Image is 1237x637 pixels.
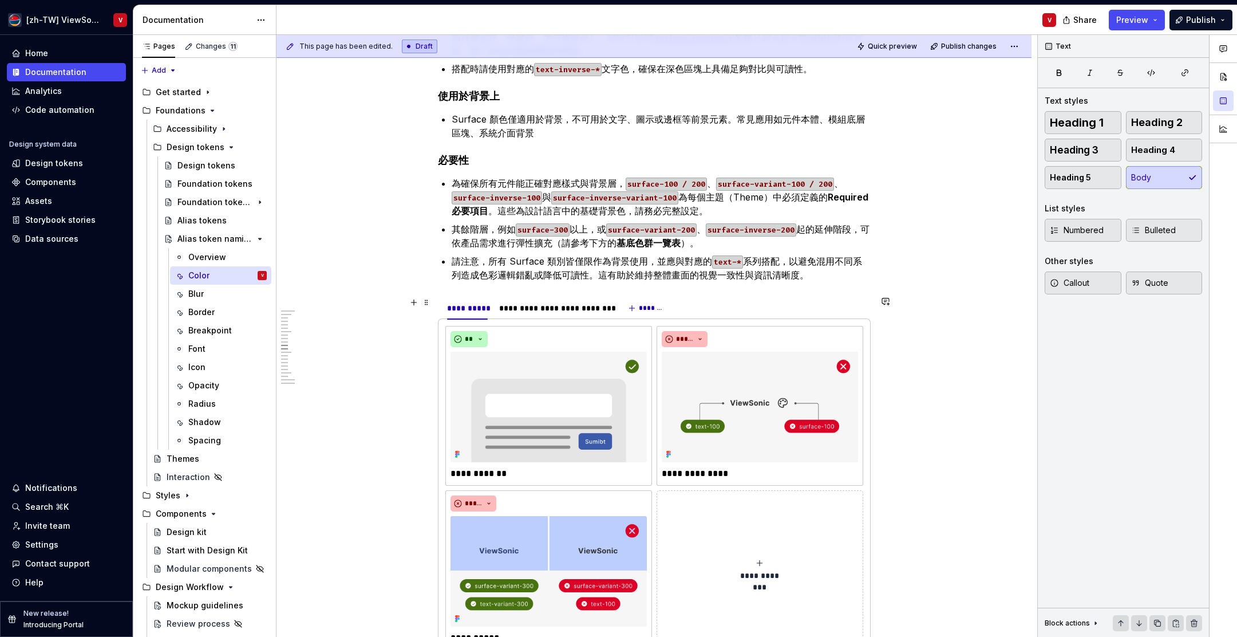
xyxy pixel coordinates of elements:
p: 搭配時請使用對應的 文字色，確保在深色區塊上具備足夠對比與可讀性。 [452,62,871,76]
a: ColorV [170,266,271,285]
img: eeba8755-e421-4839-a720-90b011a96465.png [450,352,647,462]
span: This page has been edited. [299,42,393,51]
button: Share [1057,10,1104,30]
button: Quote [1126,272,1203,294]
a: Components [7,173,126,191]
a: Shadow [170,413,271,431]
div: Design tokens [148,138,271,156]
div: V [261,270,264,281]
code: surface-variant-100 / 200 [716,178,834,191]
a: Border [170,303,271,321]
span: Add [152,66,166,75]
a: Foundation tokens index [159,193,271,211]
a: Design tokens [7,154,126,172]
img: 2da4b8dc-c6ea-492d-a7c9-2a0319e43374.png [662,352,858,462]
div: Get started [156,86,201,98]
button: [zh-TW] ViewSonic Design SystemV [2,7,131,32]
span: 11 [228,42,238,51]
span: Heading 5 [1050,172,1091,183]
div: Blur [188,288,204,300]
button: Heading 5 [1045,166,1121,189]
p: 請注意，所有 Surface 類別皆僅限作為背景使用，並應與對應的 系列搭配，以避免混用不同系列造成色彩邏輯錯亂或降低可讀性。這有助於維持整體畫面的視覺一致性與資訊清晰度。 [452,254,871,282]
code: surface-variant-200 [606,223,697,237]
p: New release! [23,609,69,618]
strong: Required 必要項目 [452,191,871,217]
button: Heading 2 [1126,111,1203,134]
span: Draft [416,42,433,51]
a: Design kit [148,523,271,541]
a: Design tokens [159,156,271,175]
div: Foundations [156,105,205,116]
div: Design tokens [167,141,224,153]
code: surface-inverse-100 [452,191,542,205]
a: Storybook stories [7,211,126,229]
span: Callout [1050,277,1089,289]
div: Foundation tokens index [177,196,253,208]
a: Start with Design Kit [148,541,271,560]
button: Heading 4 [1126,139,1203,162]
div: Notifications [25,482,77,494]
p: 為確保所有元件能正確對應樣式與背景層， 、 、 與 為每個主題（Theme）中必須定義的 。這些為設計語言中的基礎背景色，請務必完整設定。 [452,176,871,218]
h4: 必要性 [438,154,871,167]
span: Publish changes [941,42,997,51]
div: Design tokens [25,158,83,169]
div: Styles [156,490,180,501]
p: Introducing Portal [23,620,84,630]
button: Publish [1169,10,1232,30]
a: Alias token naming & usage [159,230,271,248]
code: text-inverse-* [534,63,602,76]
div: Home [25,48,48,59]
a: Interaction [148,468,271,486]
div: Changes [196,42,238,51]
div: Help [25,577,44,588]
a: Foundation tokens [159,175,271,193]
code: surface-inverse-200 [706,223,796,237]
img: 00c1c55d-674b-4723-bff3-ef68810a64f1.png [450,516,647,627]
div: Search ⌘K [25,501,69,513]
code: text-* [712,255,743,269]
a: Modular components [148,560,271,578]
div: Foundation tokens [177,178,252,190]
button: Add [137,62,180,78]
div: Components [137,505,271,523]
div: Opacity [188,380,219,391]
a: Assets [7,192,126,210]
div: V [1048,15,1052,25]
span: Preview [1116,14,1148,26]
button: Preview [1109,10,1165,30]
span: Numbered [1050,225,1104,236]
div: [zh-TW] ViewSonic Design System [26,14,100,26]
p: 其餘階層，例如 以上，或 、 起的延伸階段，可依產品需求進行彈性擴充（請參考下方的 ）。 [452,222,871,250]
div: Pages [142,42,175,51]
div: Invite team [25,520,70,532]
a: Review process [148,615,271,633]
a: Data sources [7,230,126,248]
div: Icon [188,361,205,373]
button: Callout [1045,272,1121,294]
div: Foundations [137,101,271,120]
div: List styles [1045,203,1085,214]
div: Themes [167,453,199,465]
button: Heading 3 [1045,139,1121,162]
div: Design kit [167,526,207,538]
span: Heading 2 [1131,117,1183,128]
a: Code automation [7,101,126,119]
div: Settings [25,539,58,551]
div: Code automation [25,104,94,116]
div: Alias token naming & usage [177,233,253,245]
div: Accessibility [167,123,217,135]
a: Documentation [7,63,126,81]
div: Components [25,176,76,188]
div: Color [188,270,210,281]
div: Alias tokens [177,215,227,226]
div: Components [156,508,207,520]
span: Heading 1 [1050,117,1104,128]
a: Breakpoint [170,321,271,340]
a: Settings [7,536,126,554]
a: Radius [170,395,271,413]
div: Interaction [167,471,210,483]
span: Publish [1186,14,1216,26]
div: Design Workflow [137,578,271,596]
span: Heading 3 [1050,144,1098,156]
div: V [118,15,122,25]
